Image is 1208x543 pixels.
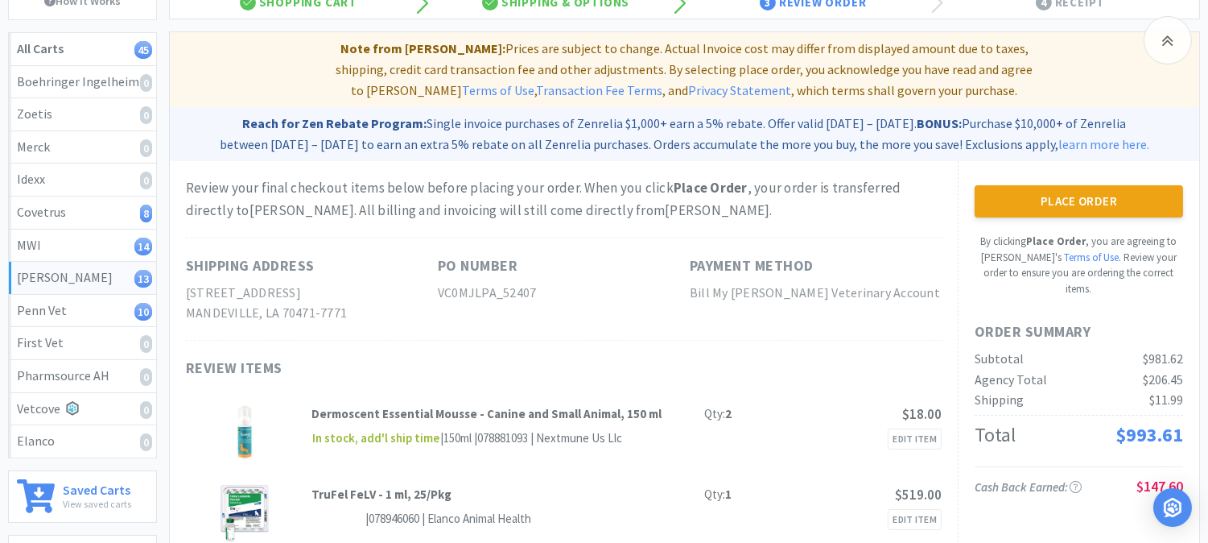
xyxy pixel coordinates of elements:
[140,335,152,353] i: 0
[9,360,156,393] a: Pharmsource AH0
[704,404,732,424] div: Qty:
[311,487,451,502] strong: TruFel FeLV - 1 ml, 25/Pkg
[140,368,152,386] i: 0
[140,106,152,124] i: 0
[186,255,315,278] h1: Shipping Address
[690,255,814,278] h1: Payment Method
[186,303,438,324] h2: MANDEVILLE, LA 70471-7771
[140,205,152,222] i: 8
[63,479,131,496] h6: Saved Carts
[17,169,148,190] div: Idexx
[140,401,152,419] i: 0
[176,39,1193,101] p: Prices are subject to change. Actual Invoice cost may differ from displayed amount due to taxes, ...
[537,82,663,98] a: Transaction Fee Terms
[17,137,148,158] div: Merck
[216,485,273,541] img: 6f56715cb49c4e6a917b0f68de05b2e9_475045.jpeg
[216,404,273,461] img: de21564963414a87ae16d1d7480e75c5_221838.jpeg
[134,303,152,321] i: 10
[140,74,152,92] i: 0
[134,238,152,255] i: 14
[9,393,156,426] a: Vetcove0
[311,429,440,449] span: In stock, add'l ship time
[9,164,156,197] a: Idexx0
[9,425,156,458] a: Elanco0
[63,496,131,512] p: View saved carts
[9,33,156,66] a: All Carts45
[895,486,942,504] span: $519.00
[440,430,472,446] span: | 150ml
[690,283,942,304] h2: Bill My [PERSON_NAME] Veterinary Account
[17,72,148,93] div: Boehringer Ingelheim
[1064,251,1119,264] a: Terms of Use
[888,509,942,530] a: Edit Item
[17,40,64,56] strong: All Carts
[975,390,1024,411] div: Shipping
[340,40,505,56] strong: Note from [PERSON_NAME]:
[140,433,152,451] i: 0
[140,172,152,189] i: 0
[975,234,1183,296] p: By clicking , you are agreeing to [PERSON_NAME]'s . Review your order to ensure you are ordering ...
[9,131,156,164] a: Merck0
[463,82,535,98] a: Terms of Use
[1115,422,1183,447] span: $993.61
[186,177,942,221] div: Review your final checkout items below before placing your order. When you click , your order is ...
[438,283,690,304] h2: VC0MJLPA_52407
[674,179,748,197] strong: Place Order
[725,406,732,421] strong: 2
[704,485,732,504] div: Qty:
[9,197,156,230] a: Covetrus8
[17,301,148,321] div: Penn Vet
[17,235,148,256] div: MWI
[17,267,148,288] div: [PERSON_NAME]
[17,431,148,452] div: Elanco
[472,429,622,448] div: | 078881093 | Nextmune Us Llc
[902,405,942,423] span: $18.00
[311,406,662,421] strong: Dermoscent Essential Mousse - Canine and Small Animal, 150 ml
[17,333,148,354] div: First Vet
[17,104,148,125] div: Zoetis
[9,230,156,263] a: MWI14
[311,509,363,529] span: Unknown
[975,185,1183,218] button: Place Order
[186,283,438,304] h2: [STREET_ADDRESS]
[1058,136,1149,152] a: learn more here.
[134,41,152,59] i: 45
[1143,371,1183,388] span: $206.45
[975,349,1024,370] div: Subtotal
[1153,488,1192,527] div: Open Intercom Messenger
[140,139,152,157] i: 0
[9,98,156,131] a: Zoetis0
[1027,234,1086,248] strong: Place Order
[363,509,531,528] div: | 078946060 | Elanco Animal Health
[186,357,669,380] h1: Review Items
[917,115,963,131] strong: BONUS:
[9,327,156,360] a: First Vet0
[975,321,1183,344] h1: Order Summary
[17,399,148,420] div: Vetcove
[9,295,156,328] a: Penn Vet10
[975,370,1047,391] div: Agency Total
[134,270,152,288] i: 13
[8,470,157,523] a: Saved CartsView saved carts
[17,366,148,387] div: Pharmsource AH
[1136,477,1183,495] span: $147.60
[975,479,1082,495] span: Cash Back Earned :
[243,115,427,131] strong: Reach for Zen Rebate Program:
[9,66,156,99] a: Boehringer Ingelheim0
[176,114,1193,155] p: Single invoice purchases of Zenrelia $1,000+ earn a 5% rebate. Offer valid [DATE] – [DATE]. Purch...
[1149,392,1183,408] span: $11.99
[975,420,1016,450] div: Total
[888,429,942,450] a: Edit Item
[1143,350,1183,367] span: $981.62
[438,255,518,278] h1: PO Number
[725,487,732,502] strong: 1
[9,262,156,295] a: [PERSON_NAME]13
[17,202,148,223] div: Covetrus
[689,82,792,98] a: Privacy Statement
